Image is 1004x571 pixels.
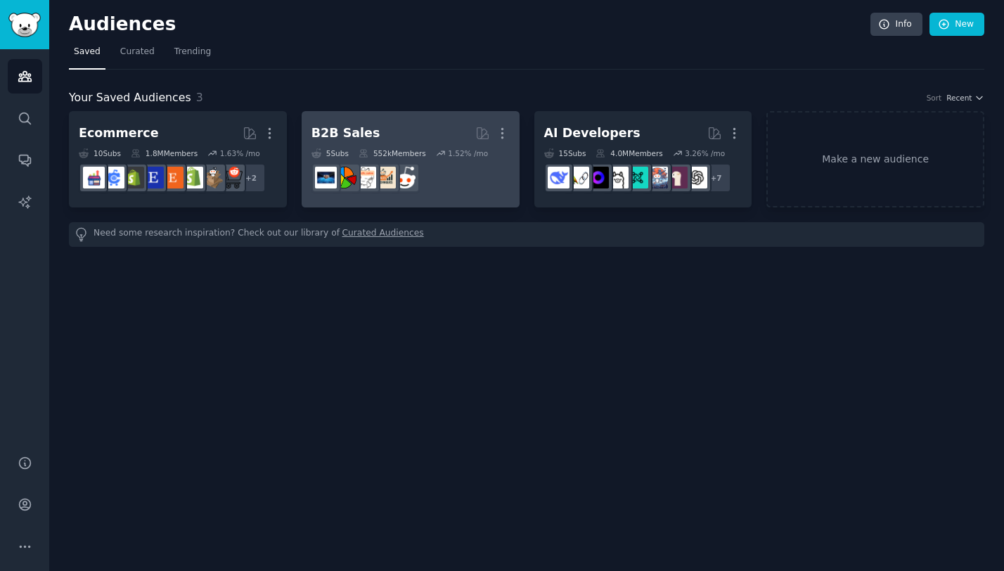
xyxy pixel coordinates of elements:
img: LocalLLaMA [666,167,688,188]
span: Your Saved Audiences [69,89,191,107]
div: 10 Sub s [79,148,121,158]
img: dropship [201,167,223,188]
div: + 2 [236,163,266,193]
img: shopify [181,167,203,188]
img: LangChain [567,167,589,188]
img: GummySearch logo [8,13,41,37]
img: ecommerce [221,167,243,188]
span: Saved [74,46,101,58]
img: B_2_B_Selling_Tips [315,167,337,188]
a: Curated Audiences [342,227,424,242]
img: ecommercemarketing [103,167,124,188]
a: New [929,13,984,37]
button: Recent [946,93,984,103]
div: 1.8M Members [131,148,198,158]
div: 3.26 % /mo [685,148,725,158]
div: AI Developers [544,124,641,142]
div: 552k Members [359,148,426,158]
div: 1.52 % /mo [448,148,488,158]
div: Sort [927,93,942,103]
img: sales [394,167,416,188]
div: Ecommerce [79,124,159,142]
a: AI Developers15Subs4.0MMembers3.26% /mo+7OpenAILocalLLaMAAI_AgentsLLMDevsollamaLocalLLMLangChainD... [534,111,752,207]
div: 5 Sub s [311,148,349,158]
span: Trending [174,46,211,58]
img: AI_Agents [646,167,668,188]
img: b2b_sales [354,167,376,188]
div: 4.0M Members [596,148,662,158]
img: OpenAI [686,167,707,188]
a: Make a new audience [766,111,984,207]
img: ollama [607,167,629,188]
span: Curated [120,46,155,58]
a: Ecommerce10Subs1.8MMembers1.63% /mo+2ecommercedropshipshopifyEtsyEtsySellersreviewmyshopifyecomme... [69,111,287,207]
a: Trending [169,41,216,70]
a: Curated [115,41,160,70]
img: B2BSales [335,167,356,188]
div: B2B Sales [311,124,380,142]
h2: Audiences [69,13,870,36]
img: EtsySellers [142,167,164,188]
div: + 7 [702,163,731,193]
img: salestechniques [374,167,396,188]
a: B2B Sales5Subs552kMembers1.52% /mosalessalestechniquesb2b_salesB2BSalesB_2_B_Selling_Tips [302,111,520,207]
span: Recent [946,93,972,103]
img: LLMDevs [626,167,648,188]
img: LocalLLM [587,167,609,188]
img: DeepSeek [548,167,569,188]
img: ecommerce_growth [83,167,105,188]
span: 3 [196,91,203,104]
div: 1.63 % /mo [220,148,260,158]
div: 15 Sub s [544,148,586,158]
div: Need some research inspiration? Check out our library of [69,222,984,247]
a: Saved [69,41,105,70]
a: Info [870,13,922,37]
img: reviewmyshopify [122,167,144,188]
img: Etsy [162,167,184,188]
